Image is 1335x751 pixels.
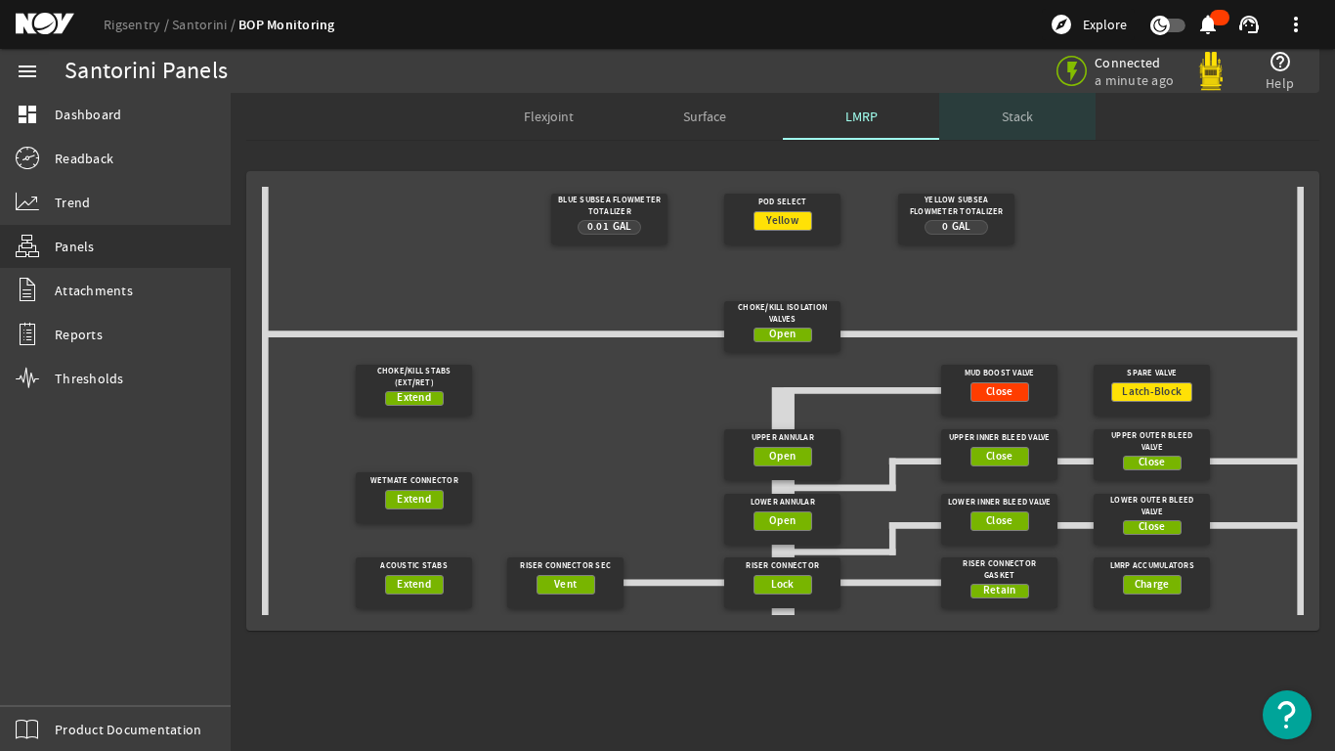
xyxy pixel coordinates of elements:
[554,575,577,595] span: Vent
[845,110,878,123] span: LMRP
[766,211,798,231] span: Yellow
[1269,50,1292,73] mat-icon: help_outline
[1042,9,1135,40] button: Explore
[769,325,796,344] span: Open
[942,219,948,234] span: 0
[1135,575,1170,595] span: Charge
[55,720,201,739] span: Product Documentation
[1095,71,1178,89] span: a minute ago
[1139,517,1165,537] span: Close
[362,472,466,490] div: Wetmate Connector
[1095,54,1178,71] span: Connected
[1122,382,1182,402] span: Latch-Block
[730,301,835,328] div: Choke/Kill Isolation Valves
[1099,429,1204,456] div: Upper Outer Bleed Valve
[771,575,795,595] span: Lock
[952,219,971,234] span: Gal
[904,194,1009,220] div: Yellow Subsea Flowmeter Totalizer
[16,60,39,83] mat-icon: menu
[1266,73,1294,93] span: Help
[1099,494,1204,520] div: Lower Outer Bleed Valve
[1191,52,1230,91] img: Yellowpod.svg
[55,105,121,124] span: Dashboard
[947,429,1052,447] div: Upper Inner Bleed Valve
[362,365,466,391] div: Choke/Kill Stabs (Ext/Ret)
[55,237,95,256] span: Panels
[1196,13,1220,36] mat-icon: notifications
[397,388,431,408] span: Extend
[587,219,609,234] span: 0.01
[524,110,574,123] span: Flexjoint
[1099,557,1204,575] div: LMRP Accumulators
[1139,453,1165,472] span: Close
[769,447,796,466] span: Open
[730,194,835,211] div: Pod Select
[397,490,431,509] span: Extend
[55,281,133,300] span: Attachments
[362,557,466,575] div: Acoustic Stabs
[1272,1,1319,48] button: more_vert
[1002,110,1033,123] span: Stack
[769,511,796,531] span: Open
[983,581,1016,600] span: Retain
[986,382,1012,402] span: Close
[986,447,1012,466] span: Close
[947,557,1052,584] div: Riser Connector Gasket
[730,557,835,575] div: Riser Connector
[730,429,835,447] div: Upper Annular
[104,16,172,33] a: Rigsentry
[557,194,662,220] div: Blue Subsea Flowmeter Totalizer
[1263,690,1312,739] button: Open Resource Center
[1237,13,1261,36] mat-icon: support_agent
[55,325,103,344] span: Reports
[172,16,238,33] a: Santorini
[1050,13,1073,36] mat-icon: explore
[397,575,431,595] span: Extend
[238,16,335,34] a: BOP Monitoring
[613,219,632,234] span: Gal
[55,369,124,388] span: Thresholds
[55,149,113,168] span: Readback
[1083,15,1127,34] span: Explore
[55,193,90,212] span: Trend
[947,494,1052,511] div: Lower Inner Bleed Valve
[683,110,726,123] span: Surface
[730,494,835,511] div: Lower Annular
[1099,365,1204,382] div: Spare Valve
[947,365,1052,382] div: Mud Boost Valve
[513,557,618,575] div: Riser Connector Sec
[65,62,228,81] div: Santorini Panels
[986,511,1012,531] span: Close
[16,103,39,126] mat-icon: dashboard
